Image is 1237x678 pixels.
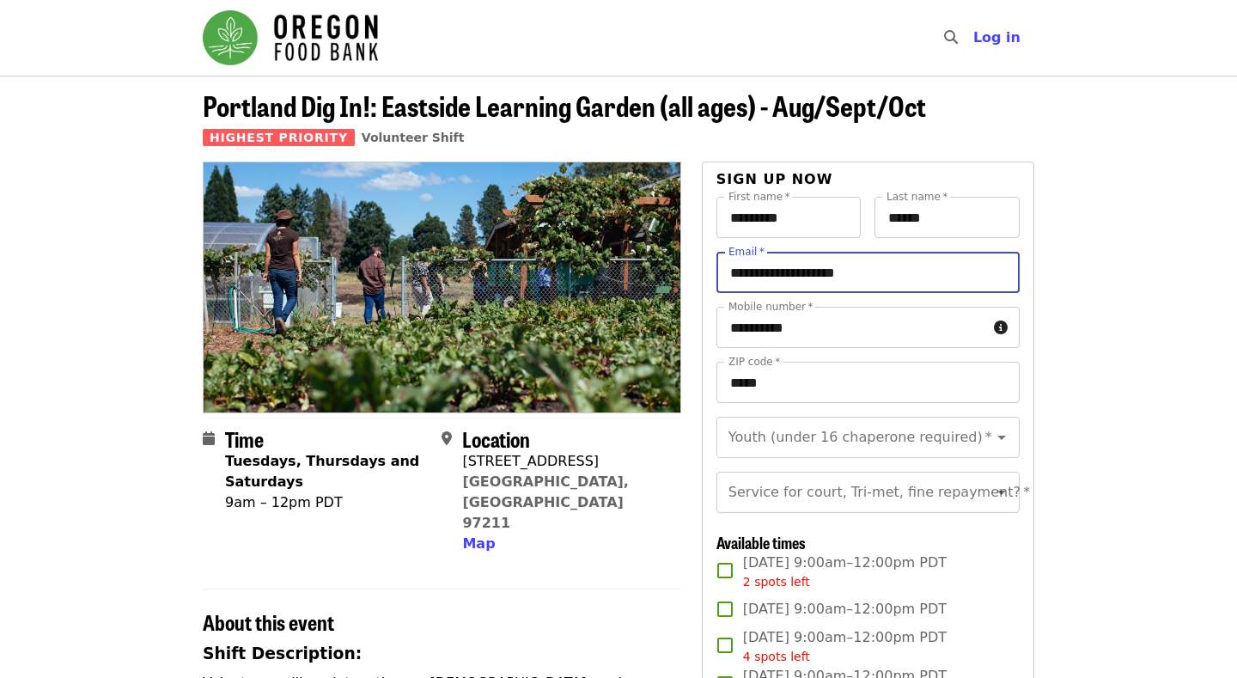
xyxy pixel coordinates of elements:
span: 4 spots left [743,650,810,663]
div: [STREET_ADDRESS] [462,451,667,472]
span: [DATE] 9:00am–12:00pm PDT [743,553,947,591]
span: Log in [973,29,1021,46]
button: Map [462,534,495,554]
span: Sign up now [716,171,833,187]
i: calendar icon [203,431,215,447]
input: First name [716,197,862,238]
input: Last name [874,197,1020,238]
img: Portland Dig In!: Eastside Learning Garden (all ages) - Aug/Sept/Oct organized by Oregon Food Bank [204,162,680,412]
span: [DATE] 9:00am–12:00pm PDT [743,627,947,666]
label: ZIP code [728,357,780,367]
input: Mobile number [716,307,987,348]
div: 9am – 12pm PDT [225,492,428,513]
button: Open [990,480,1014,504]
label: First name [728,192,790,202]
a: Volunteer Shift [362,131,465,144]
label: Last name [887,192,948,202]
i: search icon [944,29,958,46]
span: 2 spots left [743,575,810,589]
input: Email [716,252,1020,293]
a: [GEOGRAPHIC_DATA], [GEOGRAPHIC_DATA] 97211 [462,473,629,531]
span: Map [462,535,495,552]
strong: Tuesdays, Thursdays and Saturdays [225,453,419,490]
img: Oregon Food Bank - Home [203,10,378,65]
i: map-marker-alt icon [442,431,452,447]
span: [DATE] 9:00am–12:00pm PDT [743,599,947,620]
button: Open [990,425,1014,449]
input: Search [968,17,982,58]
i: circle-info icon [994,320,1008,336]
input: ZIP code [716,362,1020,403]
span: Location [462,424,530,454]
label: Email [728,247,765,257]
label: Mobile number [728,302,813,312]
span: About this event [203,607,334,637]
span: Portland Dig In!: Eastside Learning Garden (all ages) - Aug/Sept/Oct [203,85,926,125]
strong: Shift Description: [203,644,362,663]
span: Highest Priority [203,129,355,146]
button: Log in [960,21,1034,55]
span: Available times [716,531,806,553]
span: Time [225,424,264,454]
